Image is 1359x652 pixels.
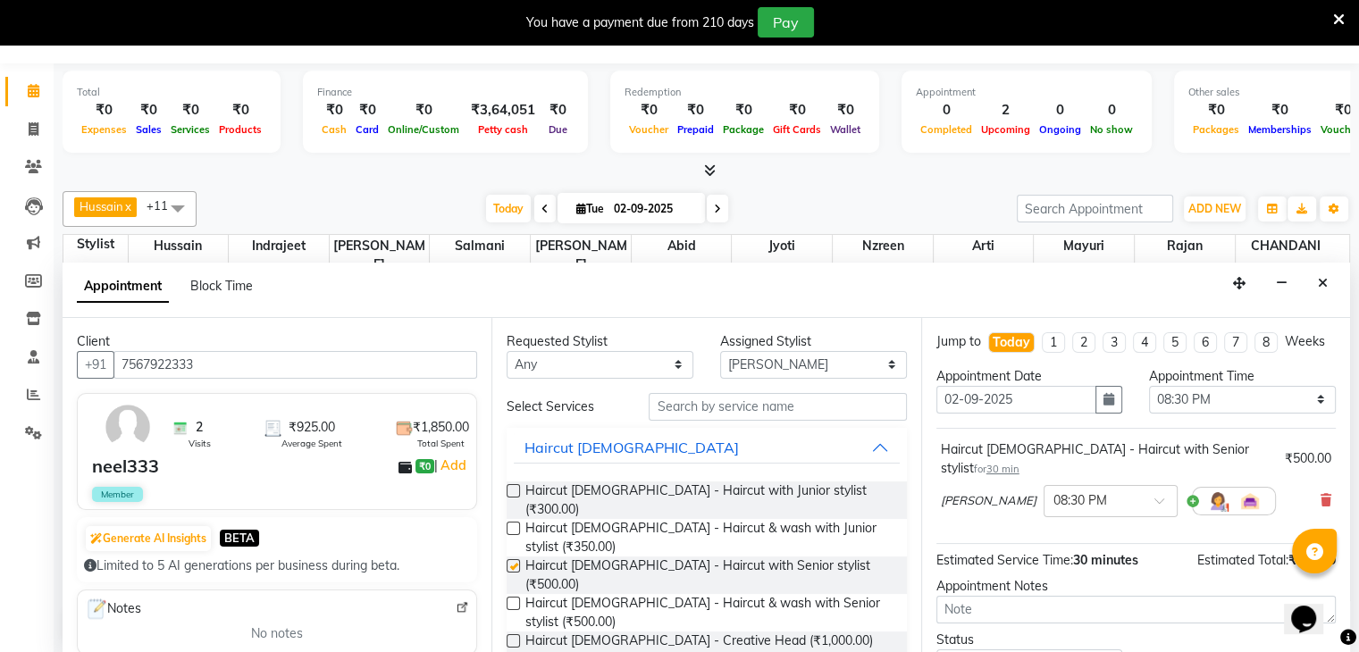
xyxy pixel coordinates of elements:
[1244,100,1316,121] div: ₹0
[113,351,477,379] input: Search by Name/Mobile/Email/Code
[936,631,1123,649] div: Status
[1073,552,1138,568] span: 30 minutes
[768,100,826,121] div: ₹0
[718,123,768,136] span: Package
[525,481,892,519] span: Haircut [DEMOGRAPHIC_DATA] - Haircut with Junior stylist (₹300.00)
[434,455,469,476] span: |
[833,235,933,257] span: Nzreen
[417,437,465,450] span: Total Spent
[415,459,434,473] span: ₹0
[826,100,865,121] div: ₹0
[166,100,214,121] div: ₹0
[1149,367,1336,386] div: Appointment Time
[1239,490,1261,512] img: Interior.png
[438,455,469,476] a: Add
[632,235,732,257] span: Abid
[525,519,892,556] span: Haircut [DEMOGRAPHIC_DATA] - Haircut & wash with Junior stylist (₹350.00)
[934,235,1034,257] span: Arti
[525,556,892,594] span: Haircut [DEMOGRAPHIC_DATA] - Haircut with Senior stylist (₹500.00)
[129,235,229,257] span: Hussain
[526,13,754,32] div: You have a payment due from 210 days
[1194,332,1217,353] li: 6
[131,123,166,136] span: Sales
[131,100,166,121] div: ₹0
[936,552,1073,568] span: Estimated Service Time:
[77,351,114,379] button: +91
[317,100,351,121] div: ₹0
[826,123,865,136] span: Wallet
[1035,100,1086,121] div: 0
[92,453,159,480] div: neel333
[1133,332,1156,353] li: 4
[941,492,1036,510] span: [PERSON_NAME]
[718,100,768,121] div: ₹0
[732,235,832,257] span: Jyoti
[77,85,266,100] div: Total
[524,437,739,458] div: Haircut [DEMOGRAPHIC_DATA]
[229,235,329,257] span: Indrajeet
[86,526,211,551] button: Generate AI Insights
[474,123,533,136] span: Petty cash
[1236,235,1336,257] span: CHANDANI
[625,100,673,121] div: ₹0
[1042,332,1065,353] li: 1
[1035,123,1086,136] span: Ongoing
[916,100,977,121] div: 0
[413,418,469,437] span: ₹1,850.00
[993,333,1030,352] div: Today
[542,100,574,121] div: ₹0
[625,123,673,136] span: Voucher
[1135,235,1235,257] span: Rajan
[1086,100,1137,121] div: 0
[383,123,464,136] span: Online/Custom
[147,198,181,213] span: +11
[123,199,131,213] a: x
[1244,123,1316,136] span: Memberships
[1284,581,1341,634] iframe: chat widget
[936,367,1123,386] div: Appointment Date
[1285,332,1325,351] div: Weeks
[1184,196,1246,222] button: ADD NEW
[220,530,259,547] span: BETA
[430,235,530,257] span: Salmani
[525,594,892,631] span: Haircut [DEMOGRAPHIC_DATA] - Haircut & wash with Senior stylist (₹500.00)
[189,437,211,450] span: Visits
[351,123,383,136] span: Card
[974,463,1019,475] small: for
[758,7,814,38] button: Pay
[936,386,1097,414] input: yyyy-mm-dd
[85,598,141,621] span: Notes
[383,100,464,121] div: ₹0
[464,100,542,121] div: ₹3,64,051
[916,123,977,136] span: Completed
[251,624,303,643] span: No notes
[281,437,342,450] span: Average Spent
[625,85,865,100] div: Redemption
[317,123,351,136] span: Cash
[720,332,907,351] div: Assigned Stylist
[1188,202,1241,215] span: ADD NEW
[1254,332,1278,353] li: 8
[531,235,631,276] span: [PERSON_NAME]
[77,123,131,136] span: Expenses
[317,85,574,100] div: Finance
[351,100,383,121] div: ₹0
[1285,449,1331,468] div: ₹500.00
[941,440,1278,478] div: Haircut [DEMOGRAPHIC_DATA] - Haircut with Senior stylist
[102,401,154,453] img: avatar
[936,332,981,351] div: Jump to
[936,577,1336,596] div: Appointment Notes
[214,100,266,121] div: ₹0
[84,556,470,575] div: Limited to 5 AI generations per business during beta.
[493,397,635,416] div: Select Services
[649,393,906,421] input: Search by service name
[1103,332,1126,353] li: 3
[1224,332,1247,353] li: 7
[1086,123,1137,136] span: No show
[486,195,531,222] span: Today
[1188,100,1244,121] div: ₹0
[608,196,698,222] input: 2025-09-02
[1197,552,1288,568] span: Estimated Total:
[768,123,826,136] span: Gift Cards
[77,332,477,351] div: Client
